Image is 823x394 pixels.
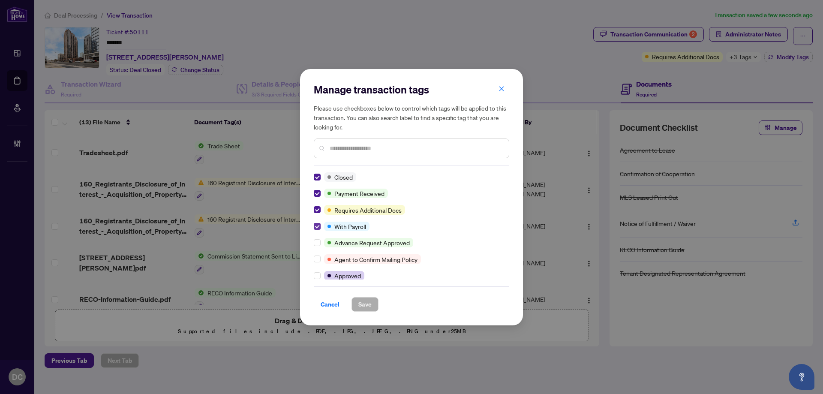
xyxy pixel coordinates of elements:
h5: Please use checkboxes below to control which tags will be applied to this transaction. You can al... [314,103,509,132]
span: Closed [334,172,353,182]
span: Approved [334,271,361,280]
span: close [499,86,505,92]
button: Save [351,297,378,312]
button: Cancel [314,297,346,312]
span: Payment Received [334,189,384,198]
span: With Payroll [334,222,366,231]
button: Open asap [789,364,814,390]
span: Agent to Confirm Mailing Policy [334,255,418,264]
h2: Manage transaction tags [314,83,509,96]
span: Requires Additional Docs [334,205,402,215]
span: Cancel [321,298,339,311]
span: Advance Request Approved [334,238,410,247]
